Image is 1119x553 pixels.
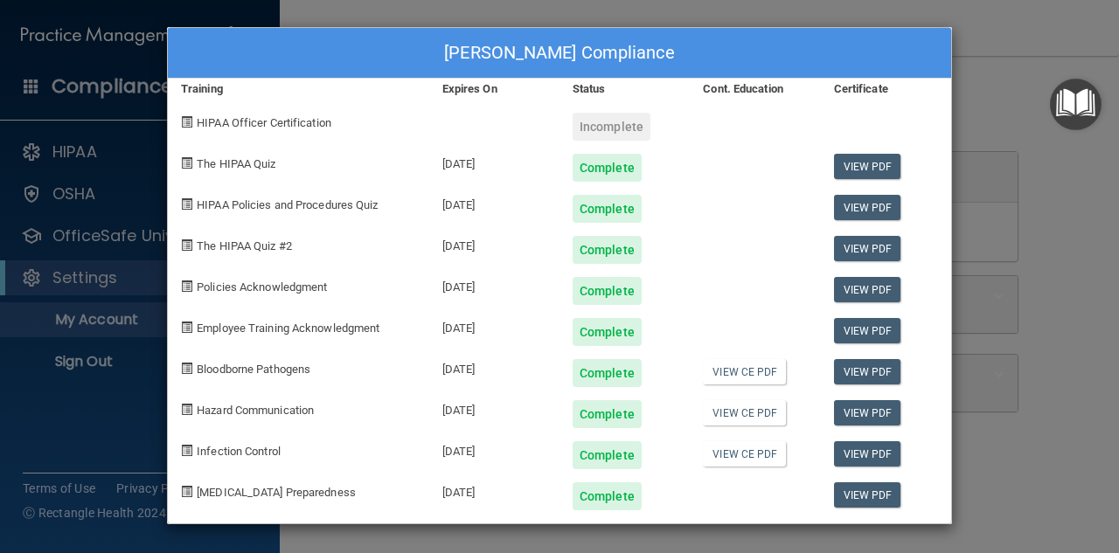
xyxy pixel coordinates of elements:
[834,195,901,220] a: View PDF
[197,321,379,335] span: Employee Training Acknowledgment
[197,239,292,252] span: The HIPAA Quiz #2
[834,359,901,384] a: View PDF
[197,116,331,129] span: HIPAA Officer Certification
[429,346,559,387] div: [DATE]
[573,400,642,428] div: Complete
[1050,79,1102,130] button: Open Resource Center
[703,359,786,384] a: View CE PDF
[573,154,642,182] div: Complete
[197,157,275,170] span: The HIPAA Quiz
[573,441,642,469] div: Complete
[573,318,642,346] div: Complete
[429,428,559,469] div: [DATE]
[197,445,281,458] span: Infection Control
[573,277,642,305] div: Complete
[559,79,690,100] div: Status
[573,236,642,264] div: Complete
[834,482,901,508] a: View PDF
[834,441,901,467] a: View PDF
[834,400,901,425] a: View PDF
[429,79,559,100] div: Expires On
[197,280,327,294] span: Policies Acknowledgment
[429,305,559,346] div: [DATE]
[197,404,314,417] span: Hazard Communication
[573,359,642,387] div: Complete
[573,482,642,510] div: Complete
[573,113,650,141] div: Incomplete
[197,198,378,211] span: HIPAA Policies and Procedures Quiz
[429,469,559,510] div: [DATE]
[703,441,786,467] a: View CE PDF
[197,363,310,376] span: Bloodborne Pathogens
[834,318,901,343] a: View PDF
[573,195,642,223] div: Complete
[429,141,559,182] div: [DATE]
[834,236,901,261] a: View PDF
[429,223,559,264] div: [DATE]
[834,154,901,179] a: View PDF
[703,400,786,425] a: View CE PDF
[429,182,559,223] div: [DATE]
[168,28,951,79] div: [PERSON_NAME] Compliance
[821,79,951,100] div: Certificate
[429,387,559,428] div: [DATE]
[834,277,901,302] a: View PDF
[168,79,429,100] div: Training
[429,264,559,305] div: [DATE]
[690,79,820,100] div: Cont. Education
[197,486,356,499] span: [MEDICAL_DATA] Preparedness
